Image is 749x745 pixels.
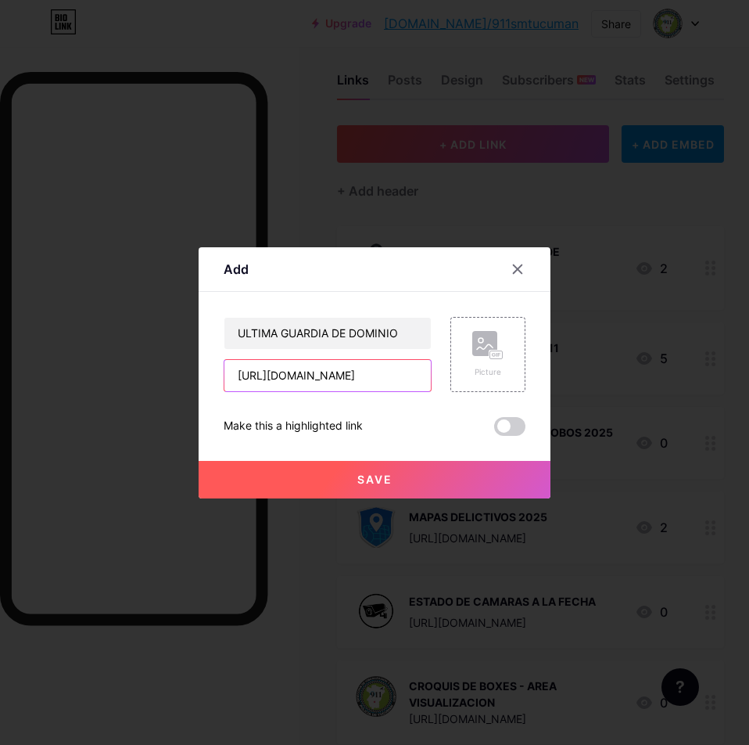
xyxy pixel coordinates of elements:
[357,473,392,486] span: Save
[224,360,431,391] input: URL
[224,318,431,349] input: Title
[199,461,550,498] button: Save
[224,417,363,436] div: Make this a highlighted link
[472,366,504,378] div: Picture
[224,260,249,279] div: Add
